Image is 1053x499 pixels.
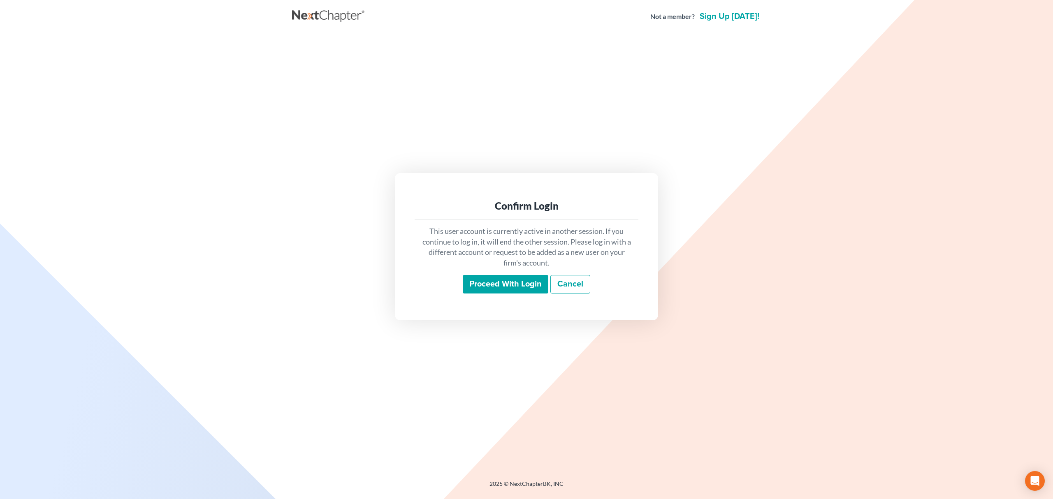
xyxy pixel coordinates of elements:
[421,226,632,268] p: This user account is currently active in another session. If you continue to log in, it will end ...
[650,12,695,21] strong: Not a member?
[1025,471,1045,491] div: Open Intercom Messenger
[698,12,761,21] a: Sign up [DATE]!
[550,275,590,294] a: Cancel
[421,199,632,213] div: Confirm Login
[463,275,548,294] input: Proceed with login
[292,480,761,494] div: 2025 © NextChapterBK, INC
